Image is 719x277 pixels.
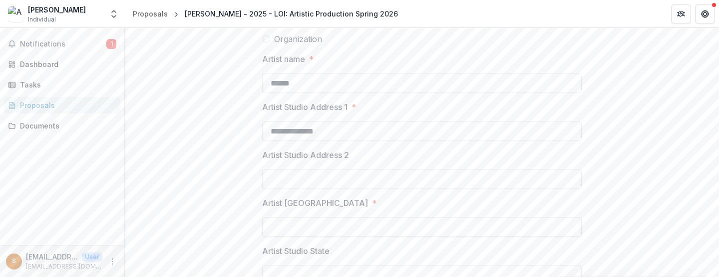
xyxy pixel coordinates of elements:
p: Artist [GEOGRAPHIC_DATA] [262,197,368,209]
a: Proposals [4,97,120,113]
div: Proposals [20,100,112,110]
p: [EMAIL_ADDRESS][DOMAIN_NAME] [26,251,78,262]
a: Dashboard [4,56,120,72]
button: Get Help [695,4,715,24]
div: Tasks [20,79,112,90]
div: Dashboard [20,59,112,69]
p: User [82,252,102,261]
span: Organization [274,33,322,45]
p: Artist Studio Address 2 [262,149,349,161]
nav: breadcrumb [129,6,402,21]
a: Documents [4,117,120,134]
a: Tasks [4,76,120,93]
p: Artist Studio State [262,245,330,257]
div: [PERSON_NAME] [28,4,86,15]
button: Partners [671,4,691,24]
p: Artist name [262,53,305,65]
button: Notifications1 [4,36,120,52]
span: Individual [28,15,56,24]
div: [PERSON_NAME] - 2025 - LOI: Artistic Production Spring 2026 [185,8,398,19]
img: Abraham Brody [8,6,24,22]
button: Open entity switcher [107,4,121,24]
div: studio.eyibra@gmail.com [12,258,16,264]
button: More [106,255,118,267]
p: Artist Studio Address 1 [262,101,348,113]
div: Documents [20,120,112,131]
p: [EMAIL_ADDRESS][DOMAIN_NAME] [26,262,102,271]
span: Notifications [20,40,106,48]
div: Proposals [133,8,168,19]
span: 1 [106,39,116,49]
a: Proposals [129,6,172,21]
